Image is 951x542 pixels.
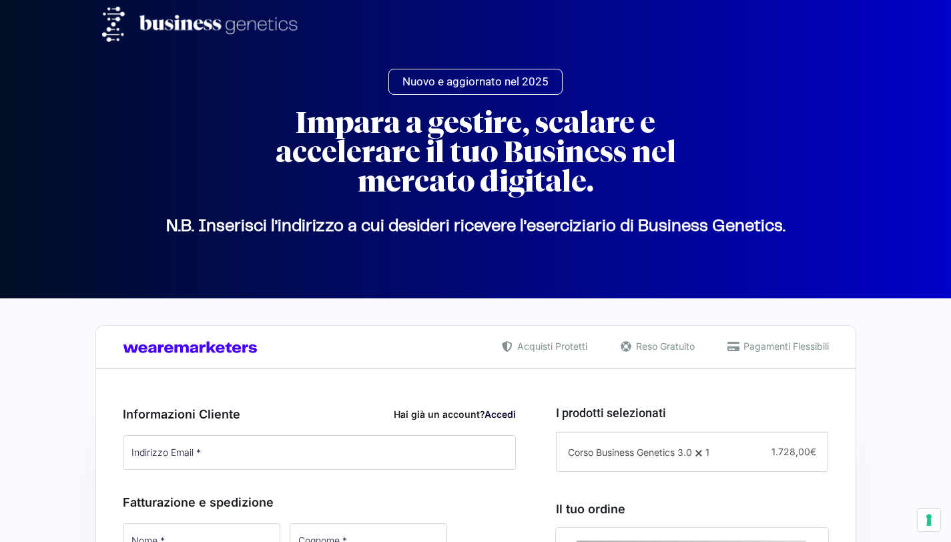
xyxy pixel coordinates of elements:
h3: Il tuo ordine [556,500,828,518]
span: Nuovo e aggiornato nel 2025 [402,76,549,87]
span: Corso Business Genetics 3.0 [568,447,692,458]
span: Acquisti Protetti [514,339,587,353]
h3: Fatturazione e spedizione [123,493,517,511]
span: Pagamenti Flessibili [740,339,829,353]
h3: Informazioni Cliente [123,405,517,423]
span: 1 [705,447,709,458]
h2: Impara a gestire, scalare e accelerare il tuo Business nel mercato digitale. [236,108,716,196]
a: Accedi [485,409,516,420]
span: Reso Gratuito [633,339,695,353]
span: 1.728,00 [771,446,816,457]
input: Indirizzo Email * [123,435,517,470]
span: € [810,446,816,457]
div: Hai già un account? [394,407,516,421]
a: Nuovo e aggiornato nel 2025 [388,69,563,95]
h3: I prodotti selezionati [556,404,828,422]
p: N.B. Inserisci l’indirizzo a cui desideri ricevere l’eserciziario di Business Genetics. [102,226,850,227]
button: Le tue preferenze relative al consenso per le tecnologie di tracciamento [918,509,940,531]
